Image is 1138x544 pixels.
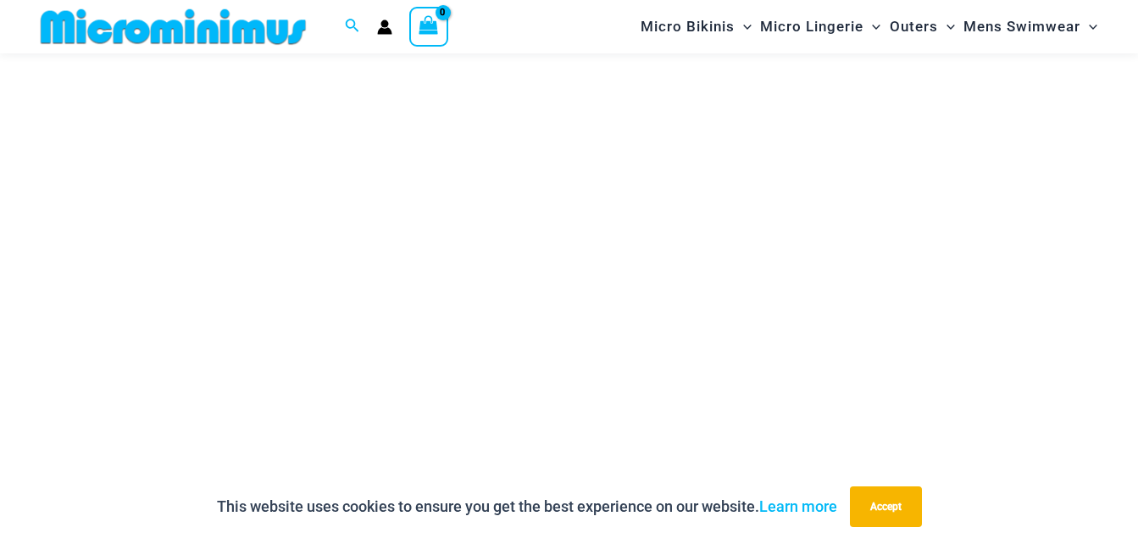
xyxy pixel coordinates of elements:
[885,5,959,48] a: OutersMenu ToggleMenu Toggle
[34,8,313,46] img: MM SHOP LOGO FLAT
[345,16,360,37] a: Search icon link
[756,5,885,48] a: Micro LingerieMenu ToggleMenu Toggle
[863,5,880,48] span: Menu Toggle
[1080,5,1097,48] span: Menu Toggle
[377,19,392,35] a: Account icon link
[636,5,756,48] a: Micro BikinisMenu ToggleMenu Toggle
[409,7,448,46] a: View Shopping Cart, empty
[850,486,922,527] button: Accept
[217,494,837,519] p: This website uses cookies to ensure you get the best experience on our website.
[760,5,863,48] span: Micro Lingerie
[890,5,938,48] span: Outers
[759,497,837,515] a: Learn more
[735,5,752,48] span: Menu Toggle
[634,3,1104,51] nav: Site Navigation
[938,5,955,48] span: Menu Toggle
[641,5,735,48] span: Micro Bikinis
[963,5,1080,48] span: Mens Swimwear
[959,5,1102,48] a: Mens SwimwearMenu ToggleMenu Toggle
